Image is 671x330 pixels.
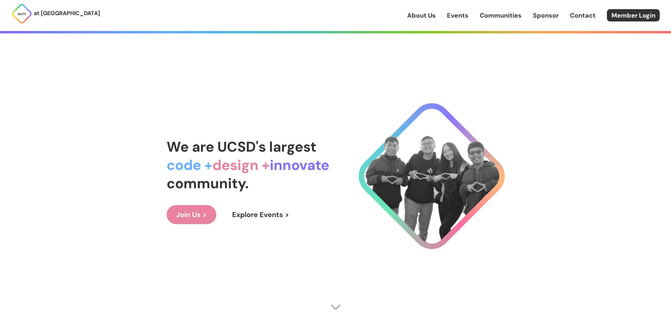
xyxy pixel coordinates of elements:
[167,156,212,174] span: code +
[607,9,660,21] a: Member Login
[359,103,505,249] img: Cool Logo
[480,11,522,20] a: Communities
[223,205,299,224] a: Explore Events >
[167,138,316,156] span: We are UCSD's largest
[11,3,100,24] a: at [GEOGRAPHIC_DATA]
[167,205,216,224] a: Join Us >
[167,174,249,192] span: community.
[330,302,341,312] img: Scroll Arrow
[212,156,270,174] span: design +
[533,11,559,20] a: Sponsor
[34,9,100,18] p: at [GEOGRAPHIC_DATA]
[11,3,32,24] img: ACM Logo
[407,11,436,20] a: About Us
[270,156,329,174] span: innovate
[447,11,468,20] a: Events
[570,11,596,20] a: Contact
